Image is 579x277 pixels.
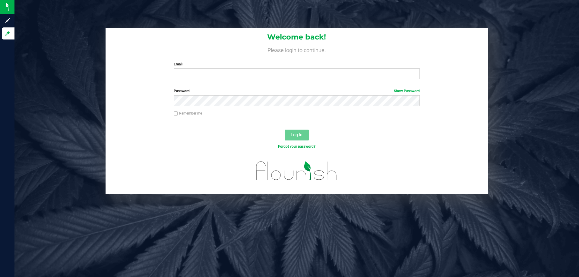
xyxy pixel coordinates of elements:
[291,132,302,137] span: Log In
[174,89,190,93] span: Password
[5,17,11,24] inline-svg: Sign up
[285,130,309,140] button: Log In
[174,61,419,67] label: Email
[278,144,315,149] a: Forgot your password?
[174,111,202,116] label: Remember me
[106,33,488,41] h1: Welcome back!
[106,46,488,53] h4: Please login to continue.
[174,112,178,116] input: Remember me
[394,89,420,93] a: Show Password
[249,156,344,186] img: flourish_logo.svg
[5,30,11,36] inline-svg: Log in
